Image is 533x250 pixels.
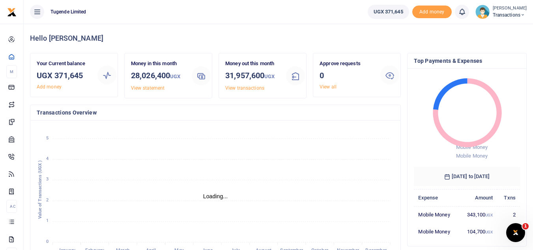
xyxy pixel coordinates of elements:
[497,223,520,240] td: 1
[225,70,280,83] h3: 31,957,600
[493,11,527,19] span: Transactions
[414,223,459,240] td: Mobile Money
[37,70,91,81] h3: UGX 371,645
[46,177,49,182] tspan: 3
[170,73,180,79] small: UGX
[459,206,497,223] td: 343,100
[493,5,527,12] small: [PERSON_NAME]
[412,6,452,19] li: Toup your wallet
[37,60,91,68] p: Your Current balance
[46,156,49,161] tspan: 4
[506,223,525,242] iframe: Intercom live chat
[7,9,17,15] a: logo-small logo-large logo-large
[264,73,275,79] small: UGX
[522,223,529,229] span: 1
[46,239,49,244] tspan: 0
[225,60,280,68] p: Money out this month
[131,60,185,68] p: Money in this month
[414,206,459,223] td: Mobile Money
[485,230,493,234] small: UGX
[497,206,520,223] td: 2
[320,70,374,81] h3: 0
[131,70,185,83] h3: 28,026,400
[131,85,165,91] a: View statement
[497,189,520,206] th: Txns
[37,160,43,219] text: Value of Transactions (UGX )
[368,5,409,19] a: UGX 371,645
[30,34,527,43] h4: Hello [PERSON_NAME]
[365,5,412,19] li: Wallet ballance
[37,108,394,117] h4: Transactions Overview
[412,8,452,14] a: Add money
[414,167,520,186] h6: [DATE] to [DATE]
[475,5,527,19] a: profile-user [PERSON_NAME] Transactions
[485,213,493,217] small: UGX
[459,223,497,240] td: 104,700
[46,218,49,224] tspan: 1
[37,84,62,90] a: Add money
[225,85,264,91] a: View transactions
[203,193,228,199] text: Loading...
[46,197,49,203] tspan: 2
[320,84,337,90] a: View all
[7,8,17,17] img: logo-small
[456,153,488,159] span: Mobile Money
[6,200,17,213] li: Ac
[475,5,490,19] img: profile-user
[414,56,520,65] h4: Top Payments & Expenses
[412,6,452,19] span: Add money
[47,8,90,15] span: Tugende Limited
[6,65,17,78] li: M
[414,189,459,206] th: Expense
[456,144,488,150] span: Mobile Money
[320,60,374,68] p: Approve requests
[374,8,403,16] span: UGX 371,645
[46,135,49,141] tspan: 5
[459,189,497,206] th: Amount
